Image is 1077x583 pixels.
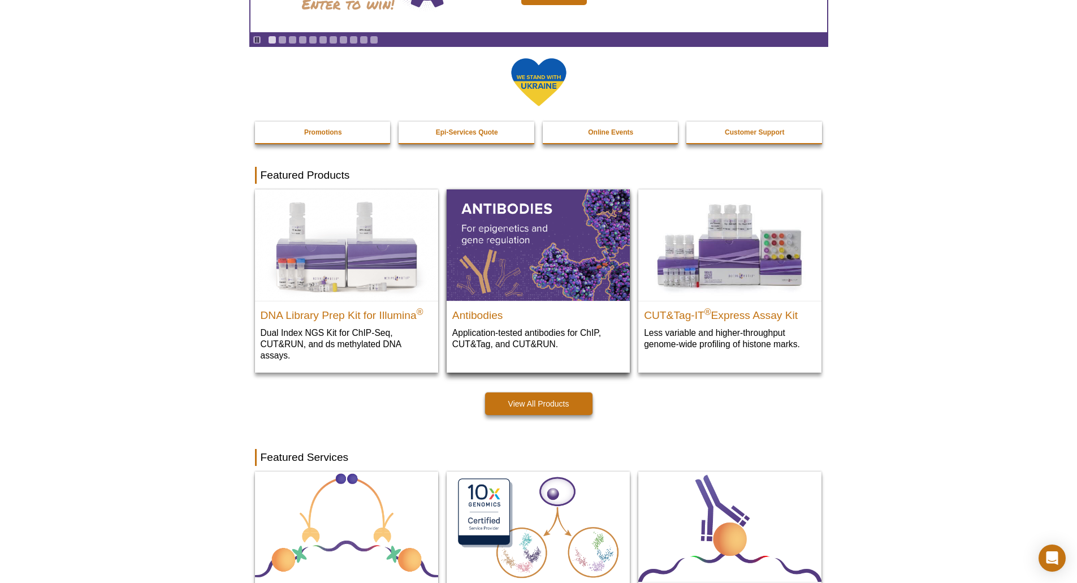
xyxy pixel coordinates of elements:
p: Application-tested antibodies for ChIP, CUT&Tag, and CUT&RUN. [452,327,624,350]
strong: Epi-Services Quote [436,128,498,136]
img: TIP-ChIP Service [638,472,821,582]
a: Go to slide 3 [288,36,297,44]
a: Go to slide 5 [309,36,317,44]
p: Dual Index NGS Kit for ChIP-Seq, CUT&RUN, and ds methylated DNA assays. [261,327,432,361]
a: Go to slide 10 [360,36,368,44]
h2: Antibodies [452,304,624,321]
a: Go to slide 2 [278,36,287,44]
a: Promotions [255,122,392,143]
strong: Customer Support [725,128,784,136]
img: CUT&Tag-IT® Express Assay Kit [638,189,821,300]
a: Go to slide 6 [319,36,327,44]
div: Open Intercom Messenger [1039,545,1066,572]
a: Go to slide 9 [349,36,358,44]
a: Toggle autoplay [253,36,261,44]
sup: ® [704,306,711,316]
img: All Antibodies [447,189,630,300]
img: We Stand With Ukraine [511,57,567,107]
h2: CUT&Tag-IT Express Assay Kit [644,304,816,321]
a: Go to slide 1 [268,36,276,44]
a: CUT&Tag-IT® Express Assay Kit CUT&Tag-IT®Express Assay Kit Less variable and higher-throughput ge... [638,189,821,361]
a: Online Events [543,122,680,143]
p: Less variable and higher-throughput genome-wide profiling of histone marks​. [644,327,816,350]
h2: Featured Products [255,167,823,184]
h2: DNA Library Prep Kit for Illumina [261,304,432,321]
a: Go to slide 11 [370,36,378,44]
a: Go to slide 4 [299,36,307,44]
a: DNA Library Prep Kit for Illumina DNA Library Prep Kit for Illumina® Dual Index NGS Kit for ChIP-... [255,189,438,372]
a: View All Products [485,392,592,415]
a: Customer Support [686,122,823,143]
h2: Featured Services [255,449,823,466]
strong: Online Events [588,128,633,136]
a: Epi-Services Quote [399,122,535,143]
a: Go to slide 8 [339,36,348,44]
a: All Antibodies Antibodies Application-tested antibodies for ChIP, CUT&Tag, and CUT&RUN. [447,189,630,361]
strong: Promotions [304,128,342,136]
img: DNA Library Prep Kit for Illumina [255,189,438,300]
a: Go to slide 7 [329,36,338,44]
sup: ® [417,306,423,316]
